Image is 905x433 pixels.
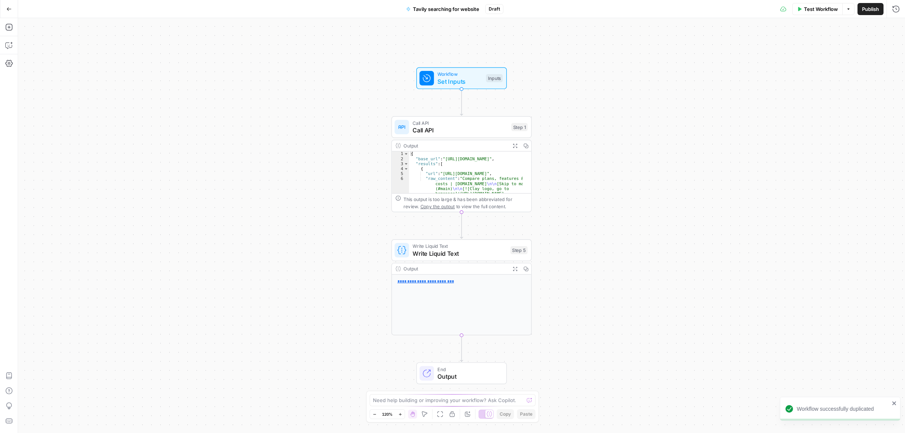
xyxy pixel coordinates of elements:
[392,161,409,166] div: 3
[437,365,499,373] span: End
[391,362,532,384] div: EndOutput
[391,116,532,212] div: Call APICall APIStep 1Output{ "base_url":"[URL][DOMAIN_NAME]", "results":[ { "url":"[URL][DOMAIN_...
[382,411,393,417] span: 120%
[437,372,499,381] span: Output
[413,5,479,13] span: Tavily searching for website
[437,77,482,86] span: Set Inputs
[403,152,408,157] span: Toggle code folding, rows 1 through 9
[420,204,455,209] span: Copy the output
[392,152,409,157] div: 1
[804,5,838,13] span: Test Workflow
[520,411,532,418] span: Paste
[413,243,507,250] span: Write Liquid Text
[402,3,484,15] button: Tavily searching for website
[413,126,508,135] span: Call API
[413,249,507,258] span: Write Liquid Text
[392,166,409,171] div: 4
[511,123,528,131] div: Step 1
[511,246,528,255] div: Step 5
[792,3,842,15] button: Test Workflow
[403,265,507,272] div: Output
[460,89,463,115] g: Edge from start to step_1
[403,142,507,149] div: Output
[497,409,514,419] button: Copy
[517,409,535,419] button: Paste
[460,335,463,361] g: Edge from step_5 to end
[392,172,409,177] div: 5
[403,195,528,210] div: This output is too large & has been abbreviated for review. to view the full content.
[797,405,890,413] div: Workflow successfully duplicated
[413,120,508,127] span: Call API
[403,166,408,171] span: Toggle code folding, rows 4 through 7
[489,6,500,12] span: Draft
[486,74,503,83] div: Inputs
[437,71,482,78] span: Workflow
[392,157,409,161] div: 2
[857,3,884,15] button: Publish
[391,68,532,89] div: WorkflowSet InputsInputs
[892,400,897,406] button: close
[862,5,879,13] span: Publish
[500,411,511,418] span: Copy
[403,161,408,166] span: Toggle code folding, rows 3 through 8
[460,212,463,238] g: Edge from step_1 to step_5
